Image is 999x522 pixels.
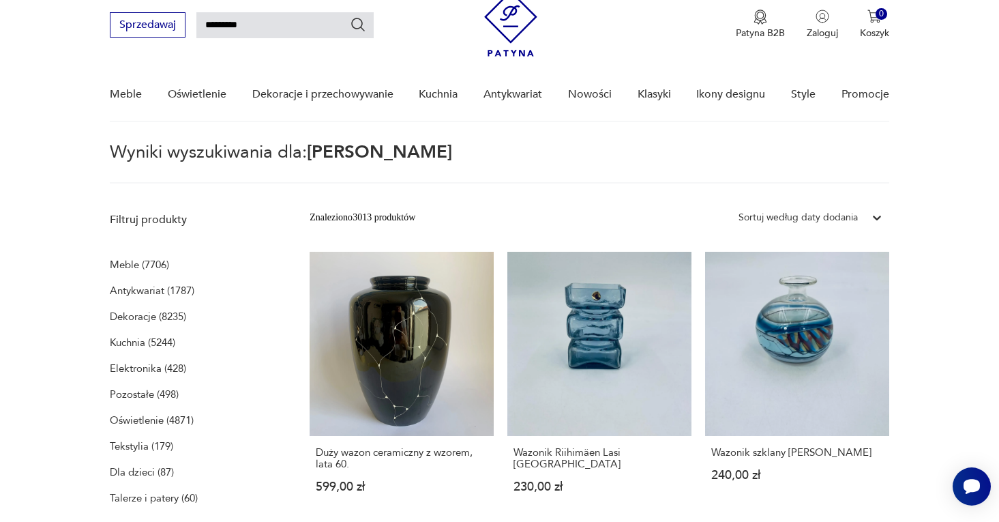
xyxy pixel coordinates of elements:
a: Style [791,68,816,121]
a: Ikona medaluPatyna B2B [736,10,785,40]
a: Ikony designu [696,68,765,121]
p: Koszyk [860,27,889,40]
button: Sprzedawaj [110,12,185,38]
p: 230,00 zł [513,481,685,493]
a: Talerze i patery (60) [110,489,198,508]
button: Zaloguj [807,10,838,40]
h3: Wazonik szklany [PERSON_NAME] [711,447,883,459]
a: Kuchnia [419,68,458,121]
p: Patyna B2B [736,27,785,40]
img: Ikonka użytkownika [816,10,829,23]
span: [PERSON_NAME] [307,140,452,164]
a: Dekoracje (8235) [110,307,186,326]
p: Filtruj produkty [110,212,277,227]
p: 240,00 zł [711,469,883,481]
a: Oświetlenie [168,68,226,121]
img: Ikona koszyka [867,10,881,23]
div: Znaleziono 3013 produktów [310,210,415,225]
a: Tekstylia (179) [110,437,173,456]
a: Sprzedawaj [110,21,185,31]
div: 0 [876,8,887,20]
a: Antykwariat (1787) [110,281,194,300]
a: Dekoracje i przechowywanie [252,68,393,121]
a: Duży wazon ceramiczny z wzorem, lata 60.Duży wazon ceramiczny z wzorem, lata 60.599,00 zł [310,252,494,519]
p: Zaloguj [807,27,838,40]
a: Klasyki [638,68,671,121]
iframe: Smartsupp widget button [953,467,991,506]
a: Elektronika (428) [110,359,186,378]
div: Sortuj według daty dodania [739,210,858,225]
button: Patyna B2B [736,10,785,40]
p: 599,00 zł [316,481,488,493]
a: Dla dzieci (87) [110,463,174,482]
a: Antykwariat [483,68,542,121]
a: Meble (7706) [110,255,169,274]
button: 0Koszyk [860,10,889,40]
p: Wyniki wyszukiwania dla: [110,144,889,184]
img: Ikona medalu [754,10,767,25]
a: Wazonik szklany Pavel MolnarWazonik szklany [PERSON_NAME]240,00 zł [705,252,889,519]
h3: Duży wazon ceramiczny z wzorem, lata 60. [316,447,488,470]
h3: Wazonik Riihimäen Lasi [GEOGRAPHIC_DATA] [513,447,685,470]
button: Szukaj [350,16,366,33]
a: Promocje [841,68,889,121]
a: Wazonik Riihimäen Lasi FinlandWazonik Riihimäen Lasi [GEOGRAPHIC_DATA]230,00 zł [507,252,691,519]
a: Nowości [568,68,612,121]
a: Meble [110,68,142,121]
a: Oświetlenie (4871) [110,411,194,430]
a: Pozostałe (498) [110,385,179,404]
a: Kuchnia (5244) [110,333,175,352]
